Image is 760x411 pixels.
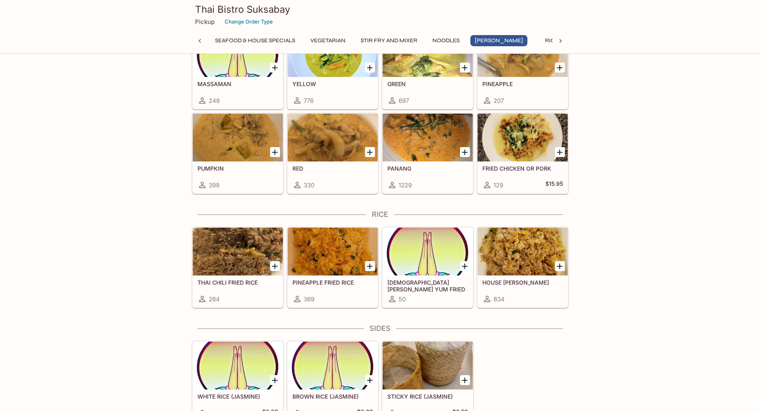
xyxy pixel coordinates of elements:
[482,279,563,286] h5: HOUSE [PERSON_NAME]
[292,393,373,400] h5: BROWN RICE (JASMINE)
[477,29,568,109] a: PINEAPPLE207
[292,279,373,286] h5: PINEAPPLE FRIED RICE
[211,35,300,46] button: Seafood & House Specials
[382,113,473,194] a: PANANG1229
[209,181,219,189] span: 399
[197,393,278,400] h5: WHITE RICE (JASMINE)
[460,147,470,157] button: Add PANANG
[209,97,220,104] span: 246
[193,114,283,161] div: PUMPKIN
[477,227,568,308] a: HOUSE [PERSON_NAME]834
[482,81,563,87] h5: PINEAPPLE
[460,375,470,385] button: Add STICKY RICE (JASMINE)
[195,18,215,26] p: Pickup
[460,63,470,73] button: Add GREEN
[192,227,283,308] a: THAI CHILI FRIED RICE264
[197,81,278,87] h5: MASSAMAN
[193,29,283,77] div: MASSAMAN
[494,97,504,104] span: 207
[382,29,473,109] a: GREEN697
[306,35,350,46] button: Vegetarian
[270,375,280,385] button: Add WHITE RICE (JASMINE)
[383,342,473,389] div: STICKY RICE (JASMINE)
[365,261,375,271] button: Add PINEAPPLE FRIED RICE
[192,210,569,219] h4: Rice
[304,181,314,189] span: 330
[387,165,468,172] h5: PANANG
[545,180,563,190] h5: $15.95
[288,228,378,275] div: PINEAPPLE FRIED RICE
[399,295,406,303] span: 50
[555,261,565,271] button: Add HOUSE FRIED RICE
[387,279,468,292] h5: [DEMOGRAPHIC_DATA] [PERSON_NAME] YUM FRIED [PERSON_NAME]
[494,181,503,189] span: 129
[494,295,505,303] span: 834
[270,147,280,157] button: Add PUMPKIN
[288,29,378,77] div: YELLOW
[356,35,422,46] button: Stir Fry and Mixer
[470,35,527,46] button: [PERSON_NAME]
[193,342,283,389] div: WHITE RICE (JASMINE)
[192,113,283,194] a: PUMPKIN399
[399,97,409,104] span: 697
[477,113,568,194] a: FRIED CHICKEN OR PORK129$15.95
[482,165,563,172] h5: FRIED CHICKEN OR PORK
[197,165,278,172] h5: PUMPKIN
[195,3,565,16] h3: Thai Bistro Suksabay
[287,227,378,308] a: PINEAPPLE FRIED RICE369
[382,227,473,308] a: [DEMOGRAPHIC_DATA] [PERSON_NAME] YUM FRIED [PERSON_NAME]50
[383,114,473,161] div: PANANG
[288,342,378,389] div: BROWN RICE (JASMINE)
[192,324,569,333] h4: Sides
[197,279,278,286] h5: THAI CHILI FRIED RICE
[555,63,565,73] button: Add PINEAPPLE
[287,113,378,194] a: RED330
[399,181,412,189] span: 1229
[383,228,473,275] div: THAI TOM YUM FRIED RICE
[193,228,283,275] div: THAI CHILI FRIED RICE
[270,261,280,271] button: Add THAI CHILI FRIED RICE
[460,261,470,271] button: Add THAI TOM YUM FRIED RICE
[428,35,464,46] button: Noodles
[304,97,314,104] span: 776
[292,81,373,87] h5: YELLOW
[304,295,314,303] span: 369
[365,147,375,157] button: Add RED
[478,29,568,77] div: PINEAPPLE
[478,114,568,161] div: FRIED CHICKEN OR PORK
[292,165,373,172] h5: RED
[192,29,283,109] a: MASSAMAN246
[365,63,375,73] button: Add YELLOW
[534,35,570,46] button: Rice
[478,228,568,275] div: HOUSE FRIED RICE
[270,63,280,73] button: Add MASSAMAN
[383,29,473,77] div: GREEN
[387,81,468,87] h5: GREEN
[288,114,378,161] div: RED
[221,16,276,28] button: Change Order Type
[387,393,468,400] h5: STICKY RICE (JASMINE)
[287,29,378,109] a: YELLOW776
[555,147,565,157] button: Add FRIED CHICKEN OR PORK
[209,295,220,303] span: 264
[365,375,375,385] button: Add BROWN RICE (JASMINE)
